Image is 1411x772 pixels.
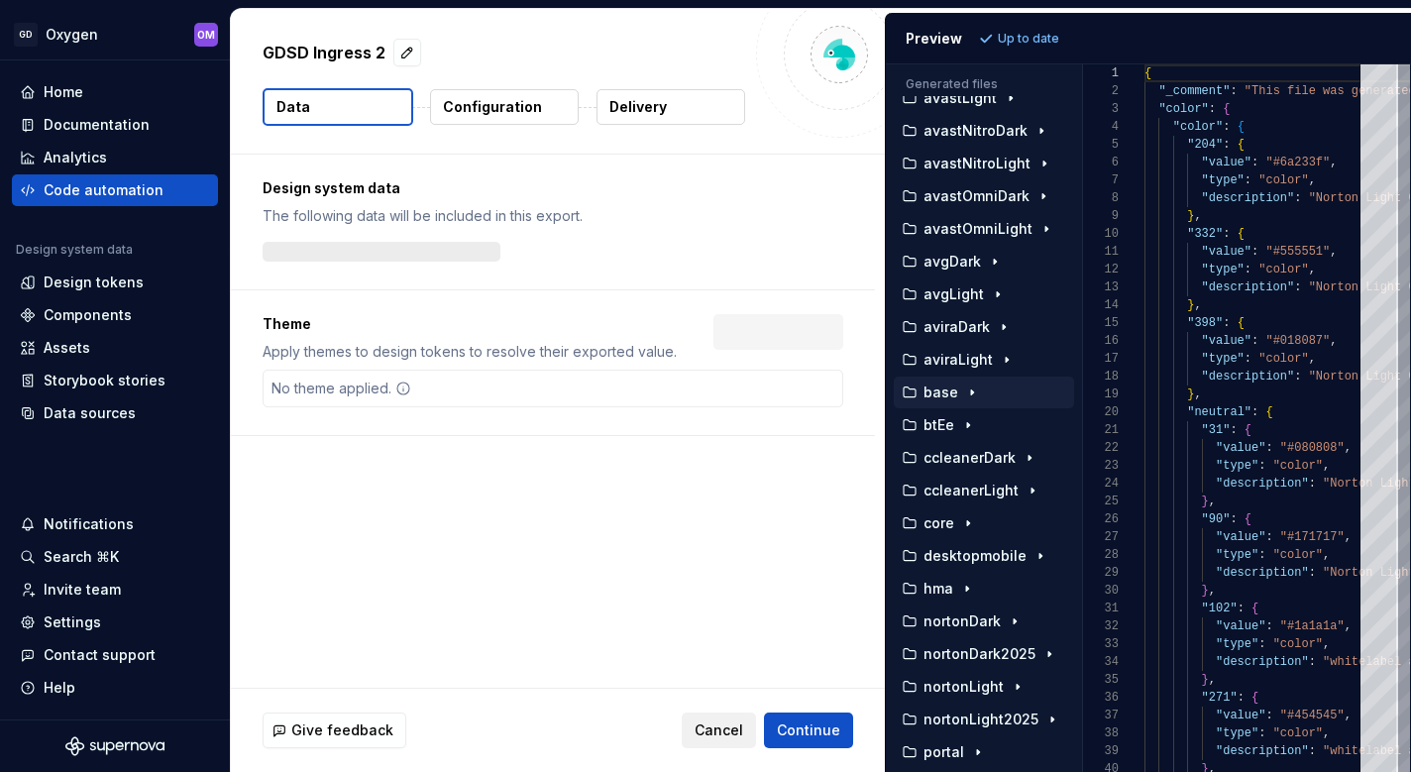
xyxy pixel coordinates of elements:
[1309,263,1316,276] span: ,
[263,342,677,362] p: Apply themes to design tokens to resolve their exported value.
[1083,439,1119,457] div: 22
[1266,405,1273,419] span: {
[1202,584,1209,598] span: }
[44,645,156,665] div: Contact support
[44,115,150,135] div: Documentation
[443,97,542,117] p: Configuration
[12,332,218,364] a: Assets
[1216,655,1309,669] span: "description"
[1188,405,1252,419] span: "neutral"
[1266,441,1273,455] span: :
[1083,457,1119,475] div: 23
[923,450,1016,466] p: ccleanerDark
[894,87,1074,109] button: avastLight
[1188,138,1224,152] span: "204"
[1083,724,1119,742] div: 38
[1083,707,1119,724] div: 37
[1083,368,1119,386] div: 18
[1202,245,1251,259] span: "value"
[923,156,1031,171] p: avastNitroLight
[1209,495,1216,508] span: ,
[1202,263,1245,276] span: "type"
[1083,171,1119,189] div: 7
[1259,459,1266,473] span: :
[1323,726,1330,740] span: ,
[894,185,1074,207] button: avastOmniDark
[1323,459,1330,473] span: ,
[44,338,90,358] div: Assets
[1280,441,1345,455] span: "#080808"
[1345,530,1352,544] span: ,
[276,97,310,117] p: Data
[1309,744,1316,758] span: :
[1083,671,1119,689] div: 35
[1331,156,1338,169] span: ,
[1224,316,1231,330] span: :
[1245,173,1251,187] span: :
[1245,423,1251,437] span: {
[1209,584,1216,598] span: ,
[1195,387,1202,401] span: ,
[291,720,393,740] span: Give feedback
[1245,352,1251,366] span: :
[4,13,226,55] button: GDOxygenOM
[1295,191,1302,205] span: :
[12,267,218,298] a: Design tokens
[1083,332,1119,350] div: 16
[44,82,83,102] div: Home
[1238,316,1245,330] span: {
[1195,298,1202,312] span: ,
[44,580,121,600] div: Invite team
[894,545,1074,567] button: desktopmobile
[923,744,964,760] p: portal
[1083,600,1119,617] div: 31
[12,142,218,173] a: Analytics
[1083,64,1119,82] div: 1
[1251,156,1258,169] span: :
[923,581,953,597] p: hma
[923,417,954,433] p: btEe
[1083,617,1119,635] div: 32
[894,480,1074,501] button: ccleanerLight
[44,180,163,200] div: Code automation
[1266,530,1273,544] span: :
[1083,421,1119,439] div: 21
[12,607,218,638] a: Settings
[12,541,218,573] button: Search ⌘K
[894,610,1074,632] button: nortonDark
[764,713,853,748] button: Continue
[12,365,218,396] a: Storybook stories
[1202,280,1295,294] span: "description"
[894,316,1074,338] button: aviraDark
[894,676,1074,698] button: nortonLight
[923,679,1004,695] p: nortonLight
[1259,263,1309,276] span: "color"
[1231,423,1238,437] span: :
[1083,136,1119,154] div: 5
[1188,227,1224,241] span: "332"
[1202,673,1209,687] span: }
[1224,120,1231,134] span: :
[597,89,745,125] button: Delivery
[1202,423,1231,437] span: "31"
[1238,602,1245,615] span: :
[1216,726,1258,740] span: "type"
[923,319,990,335] p: aviraDark
[1216,548,1258,562] span: "type"
[894,120,1074,142] button: avastNitroDark
[1159,102,1209,116] span: "color"
[1202,495,1209,508] span: }
[1323,548,1330,562] span: ,
[923,286,984,302] p: avgLight
[1202,512,1231,526] span: "90"
[12,299,218,331] a: Components
[894,447,1074,469] button: ccleanerDark
[923,483,1019,498] p: ccleanerLight
[923,254,981,270] p: avgDark
[1083,742,1119,760] div: 39
[1238,120,1245,134] span: {
[1345,709,1352,722] span: ,
[998,31,1059,47] p: Up to date
[1280,530,1345,544] span: "#171717"
[1202,334,1251,348] span: "value"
